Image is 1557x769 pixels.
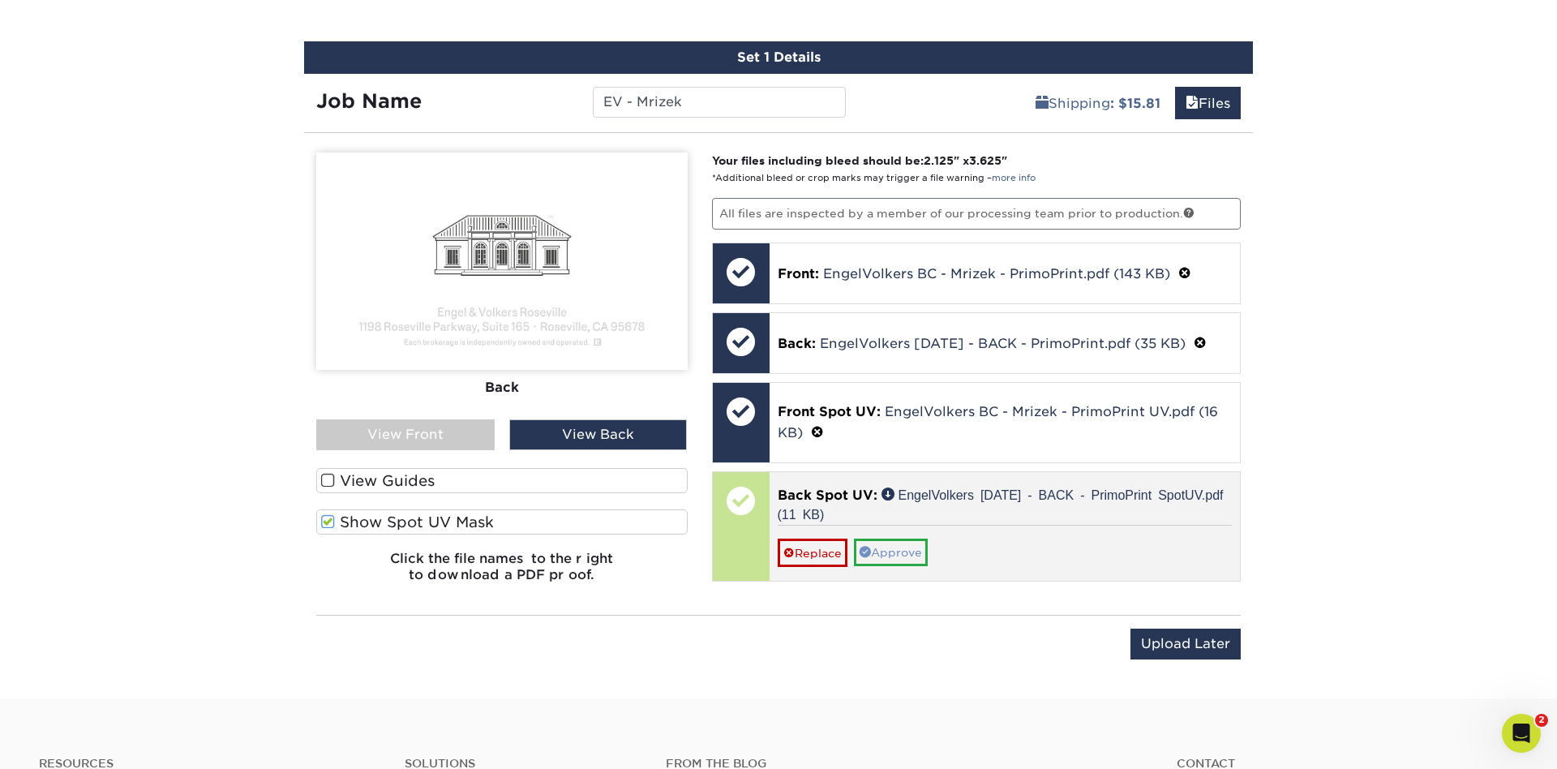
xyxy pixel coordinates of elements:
[712,154,1007,167] strong: Your files including bleed should be: " x "
[969,154,1002,167] span: 3.625
[316,369,688,405] div: Back
[1036,96,1049,111] span: shipping
[1502,714,1541,753] iframe: Intercom live chat
[509,419,688,450] div: View Back
[823,266,1170,281] a: EngelVolkers BC - Mrizek - PrimoPrint.pdf (143 KB)
[1186,96,1199,111] span: files
[316,89,422,113] strong: Job Name
[316,509,688,535] label: Show Spot UV Mask
[854,539,928,566] a: Approve
[778,336,816,351] span: Back:
[1110,96,1160,111] b: : $15.81
[778,404,881,419] span: Front Spot UV:
[1025,87,1171,119] a: Shipping: $15.81
[1130,629,1241,659] input: Upload Later
[1535,714,1548,727] span: 2
[992,173,1036,183] a: more info
[778,488,1224,520] a: EngelVolkers [DATE] - BACK - PrimoPrint SpotUV.pdf (11 KB)
[778,539,847,567] a: Replace
[593,87,845,118] input: Enter a job name
[316,551,688,595] h6: Click the file names to the right to download a PDF proof.
[316,468,688,493] label: View Guides
[316,419,495,450] div: View Front
[778,488,877,503] span: Back Spot UV:
[820,336,1186,351] a: EngelVolkers [DATE] - BACK - PrimoPrint.pdf (35 KB)
[778,266,819,281] span: Front:
[304,41,1253,74] div: Set 1 Details
[924,154,954,167] span: 2.125
[778,404,1218,440] a: EngelVolkers BC - Mrizek - PrimoPrint UV.pdf (16 KB)
[712,198,1242,229] p: All files are inspected by a member of our processing team prior to production.
[712,173,1036,183] small: *Additional bleed or crop marks may trigger a file warning –
[1175,87,1241,119] a: Files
